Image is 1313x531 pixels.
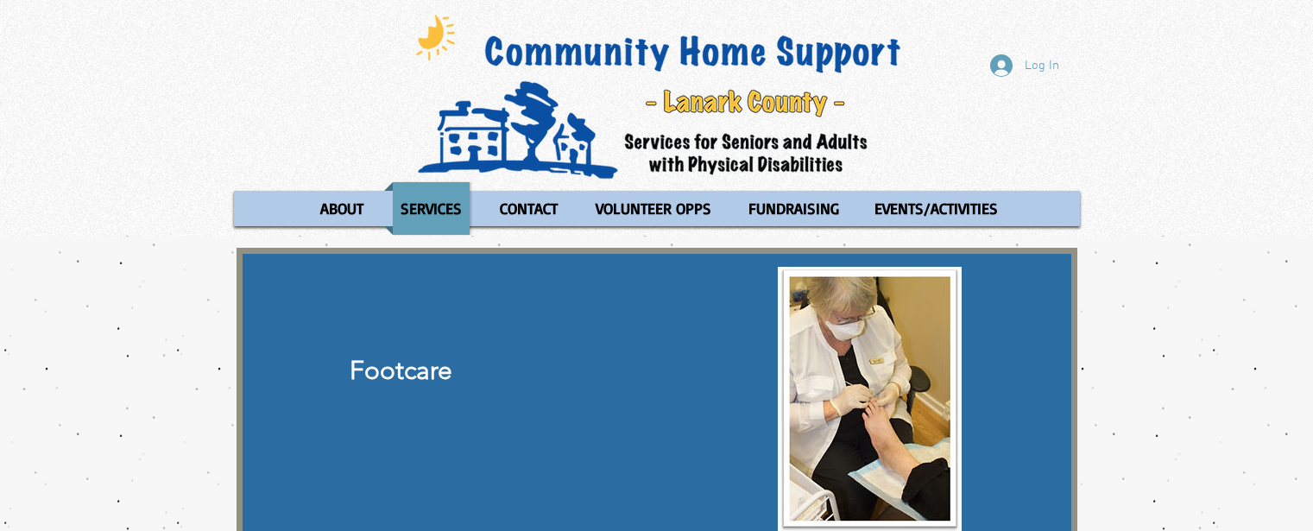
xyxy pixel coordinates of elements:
[858,182,1014,235] a: EVENTS/ACTIVITIES
[303,182,380,235] a: ABOUT
[732,182,854,235] a: FUNDRAISING
[588,182,719,235] p: VOLUNTEER OPPS
[350,355,452,386] span: Footcare
[867,182,1006,235] p: EVENTS/ACTIVITIES
[483,182,575,235] a: CONTACT
[579,182,728,235] a: VOLUNTEER OPPS
[978,49,1071,82] button: Log In
[384,182,478,235] a: SERVICES
[312,182,371,235] p: ABOUT
[492,182,565,235] p: CONTACT
[741,182,847,235] p: FUNDRAISING
[234,182,1080,235] nav: Site
[393,182,470,235] p: SERVICES
[1019,57,1065,75] span: Log In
